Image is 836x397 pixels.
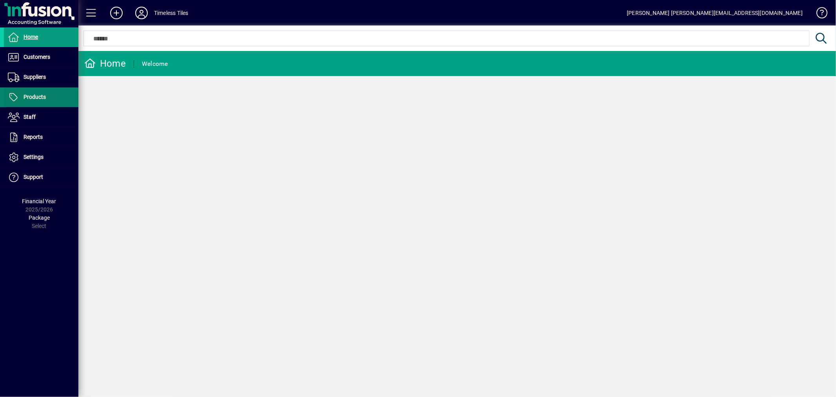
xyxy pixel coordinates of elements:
[142,58,168,70] div: Welcome
[84,57,126,70] div: Home
[24,134,43,140] span: Reports
[4,67,78,87] a: Suppliers
[24,94,46,100] span: Products
[24,154,44,160] span: Settings
[24,174,43,180] span: Support
[4,47,78,67] a: Customers
[4,127,78,147] a: Reports
[627,7,803,19] div: [PERSON_NAME] [PERSON_NAME][EMAIL_ADDRESS][DOMAIN_NAME]
[22,198,56,204] span: Financial Year
[811,2,826,27] a: Knowledge Base
[104,6,129,20] button: Add
[4,87,78,107] a: Products
[4,107,78,127] a: Staff
[24,54,50,60] span: Customers
[24,74,46,80] span: Suppliers
[154,7,188,19] div: Timeless Tiles
[29,215,50,221] span: Package
[24,114,36,120] span: Staff
[129,6,154,20] button: Profile
[4,168,78,187] a: Support
[24,34,38,40] span: Home
[4,148,78,167] a: Settings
